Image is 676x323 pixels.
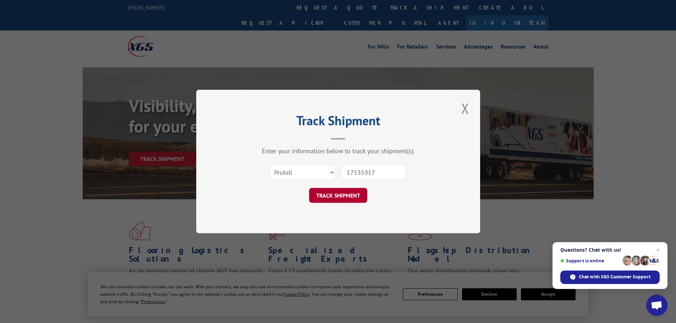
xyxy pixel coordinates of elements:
[560,271,660,284] span: Chat with XGS Customer Support
[459,99,471,118] button: Close modal
[560,258,620,263] span: Support is online
[341,165,406,180] input: Number(s)
[646,295,667,316] a: Open chat
[560,247,660,253] span: Questions? Chat with us!
[579,274,650,280] span: Chat with XGS Customer Support
[232,147,445,155] div: Enter your information below to track your shipment(s).
[232,116,445,129] h2: Track Shipment
[309,188,367,203] button: TRACK SHIPMENT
